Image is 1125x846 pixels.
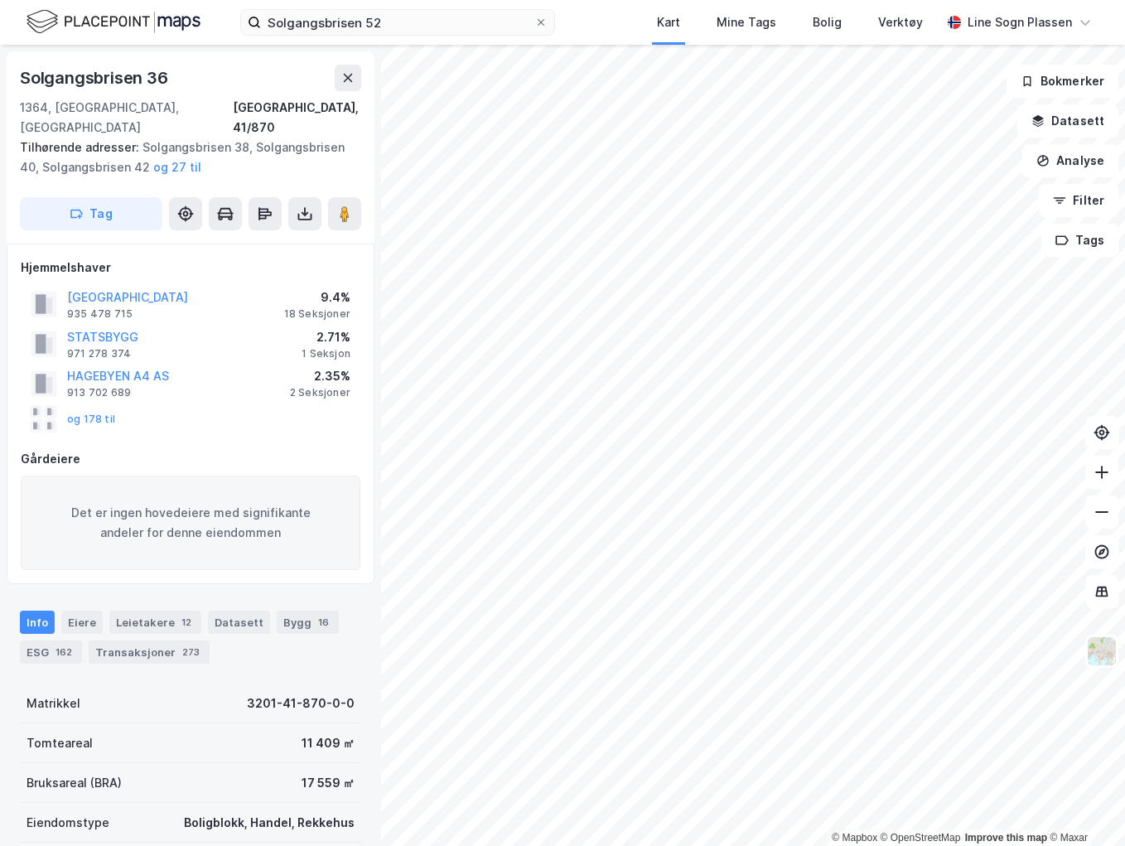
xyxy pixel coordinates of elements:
div: Info [20,611,55,634]
div: 162 [52,644,75,660]
a: Improve this map [965,832,1047,844]
div: Solgangsbrisen 38, Solgangsbrisen 40, Solgangsbrisen 42 [20,138,348,177]
button: Datasett [1017,104,1118,138]
button: Tag [20,197,162,230]
div: 2 Seksjoner [290,386,350,399]
div: 11 409 ㎡ [302,733,355,753]
div: Datasett [208,611,270,634]
div: Hjemmelshaver [21,258,360,278]
div: Solgangsbrisen 36 [20,65,171,91]
div: 273 [179,644,203,660]
img: logo.f888ab2527a4732fd821a326f86c7f29.svg [27,7,200,36]
div: 2.71% [302,327,350,347]
div: [GEOGRAPHIC_DATA], 41/870 [233,98,361,138]
div: 9.4% [284,288,350,307]
div: 913 702 689 [67,386,131,399]
div: Gårdeiere [21,449,360,469]
div: Eiendomstype [27,813,109,833]
div: 935 478 715 [67,307,133,321]
a: Mapbox [832,832,877,844]
button: Filter [1039,184,1118,217]
div: Leietakere [109,611,201,634]
div: 3201-41-870-0-0 [247,694,355,713]
div: Verktøy [878,12,923,32]
a: OpenStreetMap [881,832,961,844]
div: 18 Seksjoner [284,307,350,321]
input: Søk på adresse, matrikkel, gårdeiere, leietakere eller personer [261,10,534,35]
div: Mine Tags [717,12,776,32]
div: 17 559 ㎡ [302,773,355,793]
div: Bygg [277,611,339,634]
div: 2.35% [290,366,350,386]
div: Eiere [61,611,103,634]
div: Tomteareal [27,733,93,753]
div: Det er ingen hovedeiere med signifikante andeler for denne eiendommen [21,476,360,570]
div: Transaksjoner [89,641,210,664]
button: Analyse [1022,144,1118,177]
div: 16 [315,614,332,631]
div: Boligblokk, Handel, Rekkehus [184,813,355,833]
div: Kart [657,12,680,32]
div: Kontrollprogram for chat [1042,766,1125,846]
div: Bruksareal (BRA) [27,773,122,793]
button: Tags [1041,224,1118,257]
div: 12 [178,614,195,631]
div: 971 278 374 [67,347,131,360]
img: Z [1086,636,1118,667]
span: Tilhørende adresser: [20,140,142,154]
div: Bolig [813,12,842,32]
div: 1 Seksjon [302,347,350,360]
div: ESG [20,641,82,664]
div: 1364, [GEOGRAPHIC_DATA], [GEOGRAPHIC_DATA] [20,98,233,138]
div: Line Sogn Plassen [968,12,1072,32]
iframe: Chat Widget [1042,766,1125,846]
div: Matrikkel [27,694,80,713]
button: Bokmerker [1007,65,1118,98]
